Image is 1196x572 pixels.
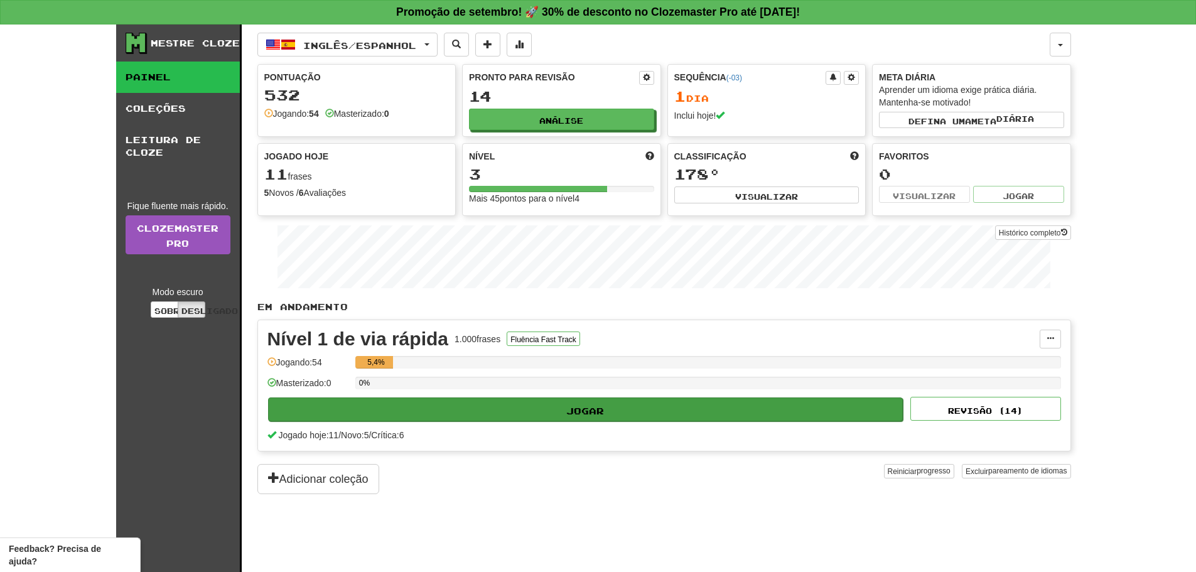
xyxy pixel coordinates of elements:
font: 14 [469,87,492,105]
font: Fluência Fast Track [510,335,576,343]
font: Mestre Cloze [151,38,240,48]
button: Fluência Fast Track [507,332,580,346]
font: 0% [359,379,370,387]
font: pontos para o nível [500,193,574,203]
font: Novo: [341,430,364,440]
button: Mais estatísticas [507,33,532,57]
a: Leitura de Cloze [116,124,240,168]
font: Meta diária [879,72,935,82]
button: Jogar [268,397,903,421]
font: 11 [264,165,288,183]
font: Jogando: [273,109,310,119]
a: ) [740,73,742,82]
a: -03 [729,73,740,82]
font: 54 [309,109,319,119]
font: 1 [674,87,686,105]
font: Pronto para revisão [469,72,575,82]
font: frases [288,171,312,181]
font: 11 [329,430,339,440]
font: Fique fluente mais rápido. [127,201,228,211]
button: Jogar [973,186,1064,202]
font: Coleções [126,103,186,114]
font: progresso [917,467,950,475]
font: frases [477,334,500,344]
button: Revisão (14) [910,397,1061,421]
font: Leitura de Cloze [126,134,201,158]
font: Sequência [674,72,726,82]
font: Pontuação [264,72,321,82]
font: ) [1017,406,1023,415]
font: Modo escuro [153,287,203,297]
font: Pro [166,238,189,249]
a: Coleções [116,93,240,124]
font: Promoção de setembro! 🚀 30% de desconto no Clozemaster Pro até [DATE]! [396,6,800,18]
button: Inglês/Espanhol [257,33,438,57]
font: / [338,430,341,440]
button: Histórico completo [995,225,1071,240]
font: pareamento de idiomas [988,467,1067,475]
font: Reiniciar [888,467,917,476]
font: Painel [126,72,171,82]
font: Defina uma [908,117,971,126]
font: Espanhol [356,40,416,50]
font: Novos / [269,188,298,198]
font: Jogar [1003,192,1034,200]
button: Frases de pesquisa [444,33,469,57]
font: Inclui hoje! [674,111,716,121]
font: Crítica: [371,430,399,440]
button: Adicionar frase à coleção [475,33,500,57]
font: / [348,40,356,50]
button: Análise [469,109,654,130]
font: 14 [1005,406,1017,415]
font: 0 [384,109,389,119]
button: Desligado [178,301,205,318]
font: Excluir [966,467,988,476]
font: 3 [469,165,481,183]
a: ( [726,73,729,82]
font: Revisão ( [948,406,1005,415]
button: Adicionar coleção [257,464,379,494]
font: Masterizado: [334,109,384,119]
font: / [369,430,371,440]
span: Abrir widget de feedback [9,542,131,568]
font: Feedback? Precisa de ajuda? [9,544,101,566]
button: Defina umametadiária [879,112,1064,128]
font: 54 [312,357,322,367]
font: Nível 1 de via rápida [267,328,448,349]
font: Nível [469,151,495,161]
button: Excluirpareamento de idiomas [962,464,1070,478]
font: Visualizar [735,192,798,201]
font: Aprender um idioma exige prática diária. Mantenha-se motivado! [879,85,1037,107]
font: 6 [399,430,404,440]
font: 5 [264,188,269,198]
font: Adicionar coleção [279,473,369,486]
font: Mais 45 [469,193,500,203]
a: ClozemasterPro [126,215,230,254]
span: Esta semana em pontos, UTC [850,150,859,163]
button: Reiniciarprogresso [884,464,954,478]
font: Histórico completo [999,229,1061,237]
span: Marque mais pontos para subir de nível [645,150,654,163]
font: 5 [364,430,369,440]
font: 1.000 [455,334,477,344]
font: 6 [299,188,304,198]
font: diária [996,114,1034,123]
font: Sobre [154,306,186,315]
font: dia [686,93,709,104]
font: 0 [879,165,891,183]
font: Jogado hoje: [278,430,328,440]
font: Clozemaster [137,223,218,234]
font: Avaliações [304,188,346,198]
font: 4 [574,193,579,203]
font: 178º [674,165,721,183]
font: Em andamento [257,301,348,312]
font: 5,4% [367,358,384,367]
font: 532 [264,86,300,104]
font: 0 [326,378,331,388]
button: Visualizar [879,186,970,202]
font: Jogado hoje [264,151,329,161]
font: Desligado [181,306,238,315]
font: Inglês [303,40,348,50]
